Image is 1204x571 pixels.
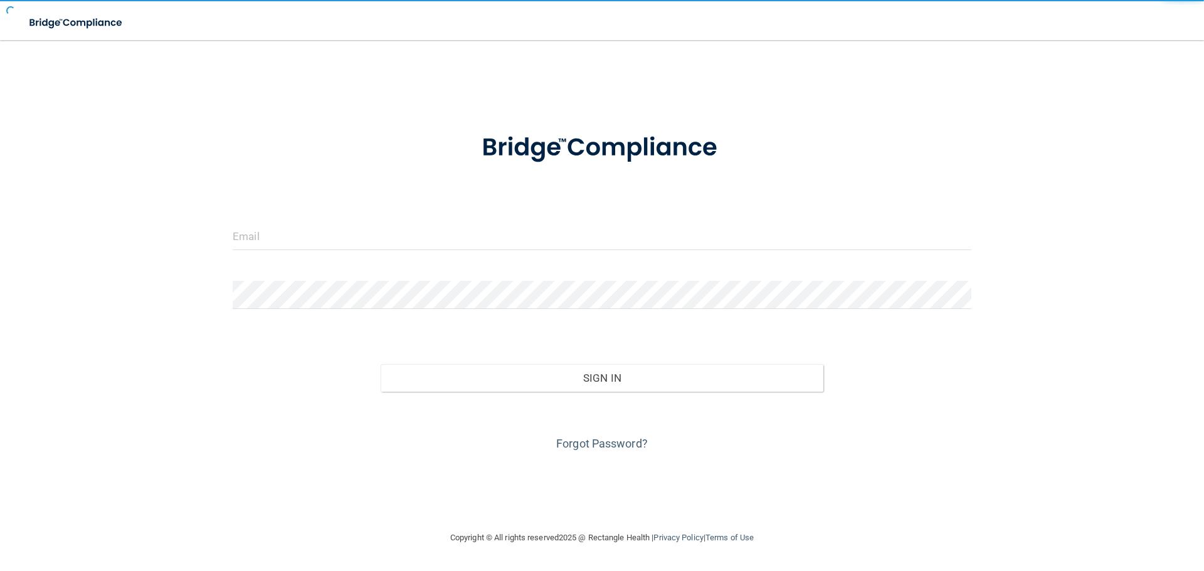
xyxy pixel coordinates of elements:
a: Terms of Use [705,533,754,542]
a: Forgot Password? [556,437,648,450]
a: Privacy Policy [653,533,703,542]
img: bridge_compliance_login_screen.278c3ca4.svg [456,115,748,181]
img: bridge_compliance_login_screen.278c3ca4.svg [19,10,134,36]
button: Sign In [381,364,824,392]
div: Copyright © All rights reserved 2025 @ Rectangle Health | | [373,518,831,558]
input: Email [233,222,971,250]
